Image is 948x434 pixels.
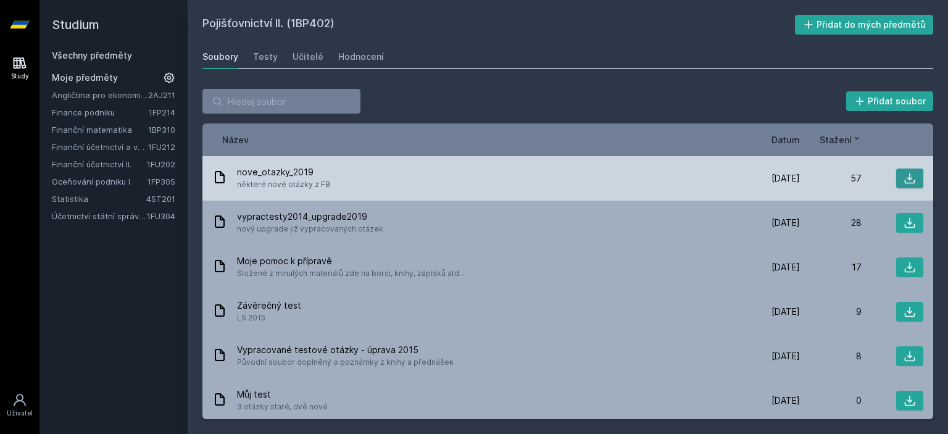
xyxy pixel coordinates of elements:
span: Můj test [237,388,328,401]
a: Study [2,49,37,87]
a: Všechny předměty [52,50,132,61]
button: Název [222,133,249,146]
h2: Pojišťovnictví II. (1BP402) [202,15,795,35]
a: 4ST201 [146,194,175,204]
a: Oceňování podniku I [52,175,148,188]
div: Hodnocení [338,51,384,63]
button: Datum [771,133,800,146]
a: Účetnictví státní správy a samosprávy [52,210,147,222]
span: nový upgrade již vypracovaných otázek [237,223,383,235]
div: Učitelé [293,51,323,63]
span: nove_otazky_2019 [237,166,330,178]
button: Stažení [820,133,862,146]
span: Moje předměty [52,72,118,84]
a: Testy [253,44,278,69]
button: Přidat soubor [846,91,934,111]
div: Uživatel [7,409,33,418]
a: Učitelé [293,44,323,69]
span: Vypracované testové otázky - úprava 2015 [237,344,454,356]
div: Study [11,72,29,81]
div: Soubory [202,51,238,63]
span: Stažení [820,133,852,146]
div: 57 [800,172,862,185]
a: Finanční účetnictví II. [52,158,147,170]
span: [DATE] [771,350,800,362]
span: [DATE] [771,261,800,273]
a: 1FU212 [148,142,175,152]
span: [DATE] [771,172,800,185]
a: 1FU304 [147,211,175,221]
span: Závěrečný test [237,299,301,312]
div: 28 [800,217,862,229]
span: vypractesty2014_upgrade2019 [237,211,383,223]
a: Finanční účetnictví a výkaznictví podle Mezinárodních standardů účetního výkaznictví (IFRS) [52,141,148,153]
span: Původní soubor doplněný o poznámky z knihy a přednášek [237,356,454,369]
a: Hodnocení [338,44,384,69]
a: 1FP305 [148,177,175,186]
a: Finanční matematika [52,123,148,136]
span: [DATE] [771,217,800,229]
span: [DATE] [771,394,800,407]
span: Složené z minulých materiálů zde na borci, knihy, zápisků atd... [237,267,465,280]
button: Přidat do mých předmětů [795,15,934,35]
a: Statistika [52,193,146,205]
a: Angličtina pro ekonomická studia 1 (B2/C1) [52,89,148,101]
span: 3 otázky staré, dvě nové [237,401,328,413]
a: 1FP214 [149,107,175,117]
span: Moje pomoc k přípravě [237,255,465,267]
div: 8 [800,350,862,362]
a: Finance podniku [52,106,149,119]
div: 9 [800,306,862,318]
a: Soubory [202,44,238,69]
span: LS 2015 [237,312,301,324]
div: Testy [253,51,278,63]
a: 2AJ211 [148,90,175,100]
a: 1FU202 [147,159,175,169]
a: Uživatel [2,386,37,424]
a: 1BP310 [148,125,175,135]
div: 0 [800,394,862,407]
input: Hledej soubor [202,89,360,114]
div: 17 [800,261,862,273]
span: některé nové otázky z FB [237,178,330,191]
span: [DATE] [771,306,800,318]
